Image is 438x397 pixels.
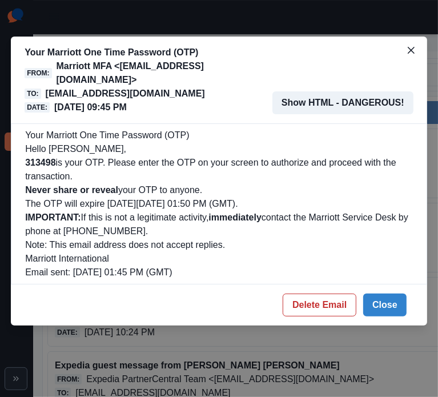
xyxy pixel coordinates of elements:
p: [EMAIL_ADDRESS][DOMAIN_NAME] [46,87,205,101]
p: Email sent: [DATE] 01:45 PM (GMT) [25,266,413,279]
p: Marriott International [25,252,413,266]
p: Marriott MFA <[EMAIL_ADDRESS][DOMAIN_NAME]> [57,59,273,87]
span: Date: [25,102,50,113]
p: If this is not a legitimate activity, contact the Marriott Service Desk by phone at [PHONE_NUMBER]. [25,211,413,238]
button: Close [363,294,407,316]
span: To: [25,89,41,99]
b: 313498 [25,158,55,167]
p: Your Marriott One Time Password (OTP) [25,46,272,59]
b: Never share or reveal [25,185,118,195]
p: is your OTP. Please enter the OTP on your screen to authorize and proceed with the transaction. [25,156,413,183]
b: immediately [208,212,261,222]
b: IMPORTANT: [25,212,81,222]
button: Show HTML - DANGEROUS! [272,91,413,114]
span: From: [25,68,51,78]
button: Close [402,41,420,59]
p: Note: This email address does not accept replies. [25,238,413,252]
div: Your Marriott One Time Password (OTP) [25,129,413,279]
p: The OTP will expire [DATE][DATE] 01:50 PM (GMT). [25,197,413,211]
p: Hello [PERSON_NAME], [25,142,413,156]
p: your OTP to anyone. [25,183,413,197]
p: [DATE] 09:45 PM [54,101,127,114]
button: Delete Email [283,294,356,316]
